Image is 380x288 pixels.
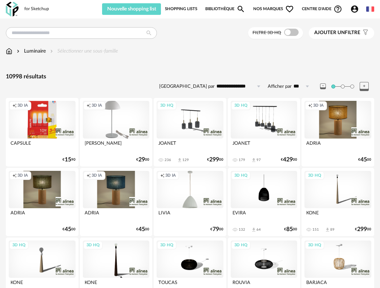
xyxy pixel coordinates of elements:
span: Filter icon [360,30,369,36]
span: 299 [357,227,367,232]
div: Luminaire [15,48,46,55]
div: 97 [256,158,261,162]
a: 3D HQ JOANET 236 Download icon 129 €29900 [154,98,226,166]
a: Creation icon 3D IA ADRIA €4500 [302,98,374,166]
span: 29 [138,157,145,162]
div: 3D HQ [83,241,103,250]
div: 3D HQ [157,101,177,110]
a: Shopping Lists [165,3,197,15]
div: € 00 [210,227,223,232]
a: Creation icon 3D IA [PERSON_NAME] €2900 [80,98,153,166]
span: 3D IA [313,103,324,108]
div: 89 [330,227,335,232]
span: 299 [209,157,219,162]
div: 3D HQ [231,241,251,250]
span: Ajouter un [314,30,345,35]
span: 45 [360,157,367,162]
span: Creation icon [86,173,91,178]
span: Heart Outline icon [285,5,294,13]
div: 236 [165,158,171,162]
div: 10998 résultats [6,73,374,81]
img: svg+xml;base64,PHN2ZyB3aWR0aD0iMTYiIGhlaWdodD0iMTciIHZpZXdCb3g9IjAgMCAxNiAxNyIgZmlsbD0ibm9uZSIgeG... [6,48,12,55]
span: Creation icon [86,103,91,108]
div: 3D HQ [305,171,324,180]
a: Creation icon 3D IA LIVIA €7900 [154,168,226,236]
div: 132 [239,227,245,232]
div: 3D HQ [231,101,251,110]
span: filtre [314,30,360,36]
span: 15 [65,157,71,162]
div: 151 [312,227,319,232]
a: 3D HQ KONE 151 Download icon 89 €29900 [302,168,374,236]
button: Nouvelle shopping list [102,3,161,15]
span: 3D IA [92,103,102,108]
span: Filtre 3D HQ [252,30,281,35]
span: 45 [138,227,145,232]
span: Download icon [177,157,182,163]
span: Download icon [251,157,256,163]
a: Creation icon 3D IA ADRIA €4500 [6,168,78,236]
a: BibliothèqueMagnify icon [205,3,245,15]
span: 3D IA [92,173,102,178]
span: 79 [213,227,219,232]
span: Help Circle Outline icon [333,5,342,13]
div: 64 [256,227,261,232]
span: Nouvelle shopping list [107,7,156,12]
div: 3D HQ [157,241,177,250]
div: € 00 [358,157,371,162]
span: Account Circle icon [350,5,359,13]
div: 129 [182,158,189,162]
div: 3D HQ [305,241,324,250]
span: 45 [65,227,71,232]
button: Ajouter unfiltre Filter icon [309,27,374,39]
div: € 90 [62,157,76,162]
div: € 00 [62,227,76,232]
span: Magnify icon [237,5,245,13]
label: [GEOGRAPHIC_DATA] par [159,83,215,90]
div: € 00 [355,227,371,232]
span: 429 [283,157,293,162]
img: OXP [6,2,19,17]
div: € 00 [281,157,297,162]
span: 3D IA [17,173,28,178]
div: KONE [304,208,371,223]
div: € 00 [136,227,149,232]
a: 3D HQ JOANET 179 Download icon 97 €42900 [228,98,300,166]
div: 179 [239,158,245,162]
a: 3D HQ EVIRA 132 Download icon 64 €8500 [228,168,300,236]
div: EVIRA [231,208,298,223]
div: ADRIA [83,208,150,223]
div: JOANET [157,139,223,153]
label: Afficher par [268,83,292,90]
span: Creation icon [308,103,312,108]
div: CAPSULE [9,139,76,153]
span: Nos marques [253,3,294,15]
span: 3D IA [165,173,176,178]
span: Download icon [251,227,256,233]
div: JOANET [231,139,298,153]
a: Creation icon 3D IA CAPSULE €1590 [6,98,78,166]
span: Account Circle icon [350,5,362,13]
span: Creation icon [12,103,17,108]
div: € 00 [207,157,223,162]
div: € 00 [284,227,297,232]
div: [PERSON_NAME] [83,139,150,153]
div: LIVIA [157,208,223,223]
span: Creation icon [12,173,17,178]
div: 3D HQ [231,171,251,180]
img: svg+xml;base64,PHN2ZyB3aWR0aD0iMTYiIGhlaWdodD0iMTYiIHZpZXdCb3g9IjAgMCAxNiAxNiIgZmlsbD0ibm9uZSIgeG... [15,48,21,55]
span: Creation icon [160,173,165,178]
div: € 00 [136,157,149,162]
img: fr [366,5,374,13]
span: Download icon [325,227,330,233]
div: 3D HQ [9,241,29,250]
span: Centre d'aideHelp Circle Outline icon [302,5,342,13]
a: Creation icon 3D IA ADRIA €4500 [80,168,153,236]
div: ADRIA [9,208,76,223]
span: 85 [286,227,293,232]
span: 3D IA [17,103,28,108]
div: ADRIA [304,139,371,153]
div: for Sketchup [24,6,49,12]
